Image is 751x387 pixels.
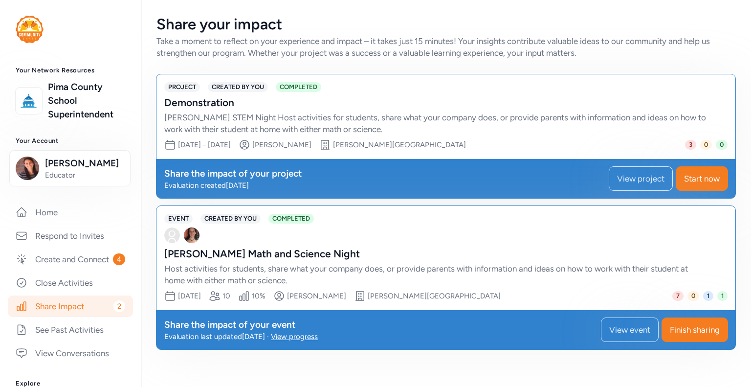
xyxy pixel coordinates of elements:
[164,318,318,332] div: Share the impact of your event
[670,324,720,336] span: Finish sharing
[164,332,265,341] div: Evaluation last updated [DATE]
[687,291,699,301] span: 0
[48,80,125,121] a: Pima County School Superintendent
[113,253,125,265] span: 4
[716,140,728,150] span: 0
[156,16,735,33] div: Share your impact
[684,173,720,184] span: Start now
[178,140,231,149] span: [DATE] - [DATE]
[276,82,321,92] span: COMPLETED
[16,16,44,43] img: logo
[717,291,728,301] span: 1
[208,82,268,92] span: CREATED BY YOU
[662,318,728,342] button: Finish sharing
[200,214,261,224] span: CREATED BY YOU
[703,291,713,301] span: 1
[617,173,664,184] span: View project
[271,332,318,341] div: View progress
[164,228,180,243] img: Avatar
[113,300,125,312] span: 2
[685,140,696,150] span: 3
[184,228,199,243] img: Avatar
[156,35,735,59] div: Take a moment to reflect on your experience and impact – it takes just 15 minutes! Your insights ...
[178,292,201,300] span: [DATE]
[672,291,684,301] span: 7
[8,342,133,364] a: View Conversations
[164,82,200,92] span: PROJECT
[16,137,125,145] h3: Your Account
[676,166,728,191] button: Start now
[9,150,131,186] button: [PERSON_NAME]Educator
[164,167,302,181] div: Share the impact of your project
[609,324,650,336] span: View event
[8,296,133,317] a: Share Impact2
[333,140,466,150] div: [PERSON_NAME][GEOGRAPHIC_DATA]
[601,318,659,342] button: View event
[8,249,133,270] a: Create and Connect4
[164,214,193,224] span: EVENT
[268,214,314,224] span: COMPLETED
[45,170,124,180] span: Educator
[45,157,124,170] span: [PERSON_NAME]
[267,332,269,341] span: ·
[164,181,249,190] span: Evaluation created [DATE]
[609,166,673,191] button: View project
[16,67,125,74] h3: Your Network Resources
[18,90,40,112] img: logo
[164,96,708,110] div: Demonstration
[368,291,501,301] div: [PERSON_NAME][GEOGRAPHIC_DATA]
[252,140,311,150] div: [PERSON_NAME]
[8,272,133,294] a: Close Activities
[287,291,346,301] div: [PERSON_NAME]
[252,291,265,301] div: 10%
[700,140,712,150] span: 0
[222,291,230,301] div: 10
[8,202,133,223] a: Home
[164,263,708,286] div: Host activities for students, share what your company does, or provide parents with information a...
[8,319,133,341] a: See Past Activities
[164,247,708,261] div: [PERSON_NAME] Math and Science Night
[8,225,133,247] a: Respond to Invites
[164,112,708,135] div: [PERSON_NAME] STEM Night Host activities for students, share what your company does, or provide p...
